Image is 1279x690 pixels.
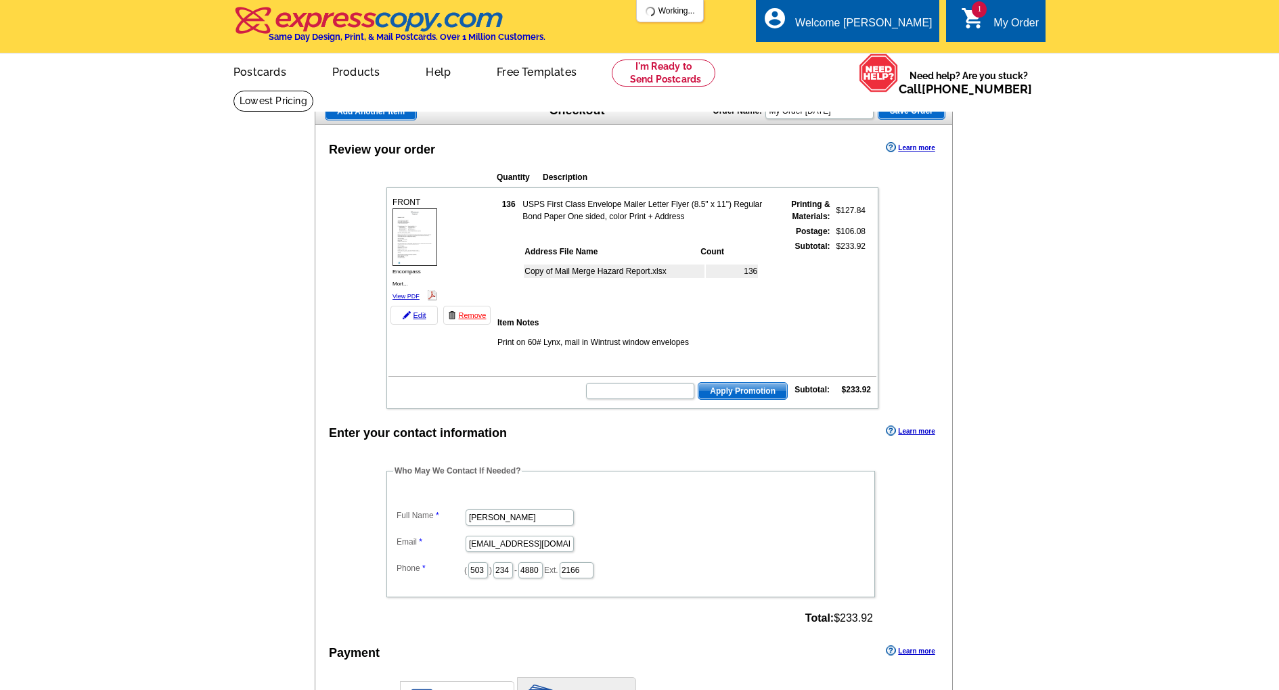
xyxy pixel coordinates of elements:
div: Enter your contact information [329,424,507,442]
span: 1 [972,1,987,18]
img: loading... [645,6,656,17]
td: Copy of Mail Merge Hazard Report.xlsx [524,264,704,278]
a: 1 shopping_cart My Order [961,15,1039,32]
a: Help [404,55,472,87]
dd: ( ) - Ext. [393,559,868,580]
button: Apply Promotion [698,382,788,400]
a: View PDF [392,293,420,300]
label: Phone [397,562,464,574]
img: pencil-icon.gif [403,311,411,319]
strong: Printing & Materials: [791,200,830,221]
a: [PHONE_NUMBER] [922,82,1032,96]
span: Call [899,82,1032,96]
a: Add Another Item [325,103,417,120]
span: Apply Promotion [698,383,787,399]
a: Postcards [212,55,308,87]
strong: $233.92 [842,385,871,394]
div: My Order [993,17,1039,36]
span: Need help? Are you stuck? [899,69,1039,96]
label: Email [397,536,464,548]
td: 136 [706,264,758,278]
strong: Total: [805,612,834,624]
div: Welcome [PERSON_NAME] [795,17,932,36]
div: Payment [329,644,380,662]
span: $233.92 [805,612,873,624]
span: Encompass Mort... [392,269,421,287]
th: Item Notes [497,316,731,329]
th: Quantity [496,170,541,184]
legend: Who May We Contact If Needed? [393,465,522,477]
strong: Subtotal: [794,385,830,394]
i: account_circle [763,6,787,30]
a: Same Day Design, Print, & Mail Postcards. Over 1 Million Customers. [233,16,545,42]
th: Count [700,245,758,258]
td: $233.92 [832,239,866,310]
img: help [859,53,899,93]
img: trashcan-icon.gif [448,311,456,319]
div: Review your order [329,141,435,159]
i: shopping_cart [961,6,985,30]
td: $127.84 [832,198,866,223]
strong: Postage: [796,227,830,236]
td: $106.08 [832,225,866,238]
th: Description [542,170,790,184]
a: Edit [390,306,438,325]
strong: 136 [502,200,516,209]
a: Learn more [886,142,935,153]
div: FRONT [390,194,439,304]
a: Learn more [886,425,935,436]
span: Add Another Item [326,103,416,120]
a: Products [311,55,402,87]
td: USPS First Class Envelope Mailer Letter Flyer (8.5" x 11") Regular Bond Paper One sided, color Pr... [522,198,777,223]
img: pdf_logo.png [427,290,437,300]
a: Learn more [886,645,935,656]
td: Print on 60# Lynx, mail in Wintrust window envelopes [497,336,731,349]
strong: Subtotal: [795,241,830,251]
a: Remove [443,306,491,325]
a: Free Templates [475,55,598,87]
th: Address File Name [524,245,698,258]
h4: Same Day Design, Print, & Mail Postcards. Over 1 Million Customers. [269,32,545,42]
img: small-thumb.jpg [392,208,437,266]
label: Full Name [397,509,464,522]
